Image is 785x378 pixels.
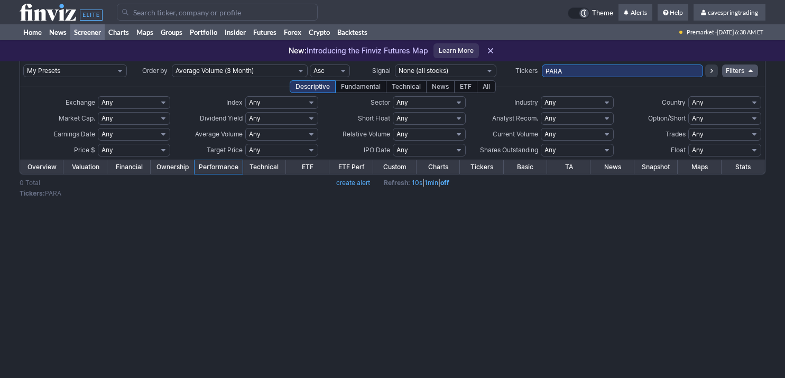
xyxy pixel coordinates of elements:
span: Sector [371,98,390,106]
span: Dividend Yield [200,114,243,122]
img: nic2x2.gif [373,180,384,187]
a: TA [547,160,590,174]
span: Relative Volume [343,130,390,138]
a: Theme [568,7,613,19]
span: Short Float [358,114,390,122]
span: Option/Short [648,114,686,122]
a: Tickers [460,160,503,174]
a: Alerts [618,4,652,21]
a: Groups [157,24,186,40]
input: Search [117,4,318,21]
span: cavespringtrading [708,8,758,16]
span: Industry [514,98,538,106]
a: ETF Perf [329,160,373,174]
span: New: [289,46,307,55]
a: Home [20,24,45,40]
span: | | [384,179,449,187]
span: Target Price [207,146,243,154]
a: create alert [336,179,370,187]
span: Tickers [515,67,538,75]
a: off [440,179,449,187]
div: Descriptive [290,80,336,93]
span: Current Volume [493,130,538,138]
a: Maps [678,160,721,174]
td: PARA [20,188,765,199]
b: Tickers: [20,189,45,197]
span: Theme [592,7,613,19]
a: Ownership [151,160,194,174]
a: Futures [250,24,280,40]
a: Overview [20,160,63,174]
a: ETF [286,160,329,174]
span: Signal [372,67,391,75]
a: Technical [243,160,286,174]
a: Insider [221,24,250,40]
span: IPO Date [364,146,390,154]
span: Premarket · [687,24,717,40]
a: News [45,24,70,40]
span: Market Cap. [59,114,95,122]
a: Financial [107,160,151,174]
a: Maps [133,24,157,40]
span: Trades [666,130,686,138]
div: ETF [454,80,477,93]
a: Crypto [305,24,334,40]
td: 0 Total [20,178,94,188]
a: Stats [722,160,765,174]
div: News [426,80,455,93]
a: Backtests [334,24,371,40]
a: Performance [195,160,243,174]
a: Charts [105,24,133,40]
b: Refresh: [384,179,410,187]
a: 10s [412,179,422,187]
a: Portfolio [186,24,221,40]
span: Exchange [66,98,95,106]
a: Help [658,4,688,21]
span: Index [226,98,243,106]
a: Snapshot [634,160,678,174]
a: cavespringtrading [694,4,765,21]
span: Shares Outstanding [480,146,538,154]
span: Float [671,146,686,154]
a: Forex [280,24,305,40]
a: 1min [424,179,438,187]
a: News [590,160,634,174]
span: [DATE] 6:38 AM ET [717,24,763,40]
span: Earnings Date [54,130,95,138]
span: Order by [142,67,168,75]
span: Price $ [74,146,95,154]
div: All [477,80,496,93]
a: Filters [722,64,758,77]
a: Charts [417,160,460,174]
a: Custom [373,160,417,174]
a: Basic [504,160,547,174]
span: Average Volume [195,130,243,138]
div: Fundamental [335,80,386,93]
a: Valuation [63,160,107,174]
a: Learn More [433,43,479,58]
a: Screener [70,24,105,40]
div: Technical [386,80,427,93]
p: Introducing the Finviz Futures Map [289,45,428,56]
span: Country [662,98,686,106]
span: Analyst Recom. [492,114,538,122]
